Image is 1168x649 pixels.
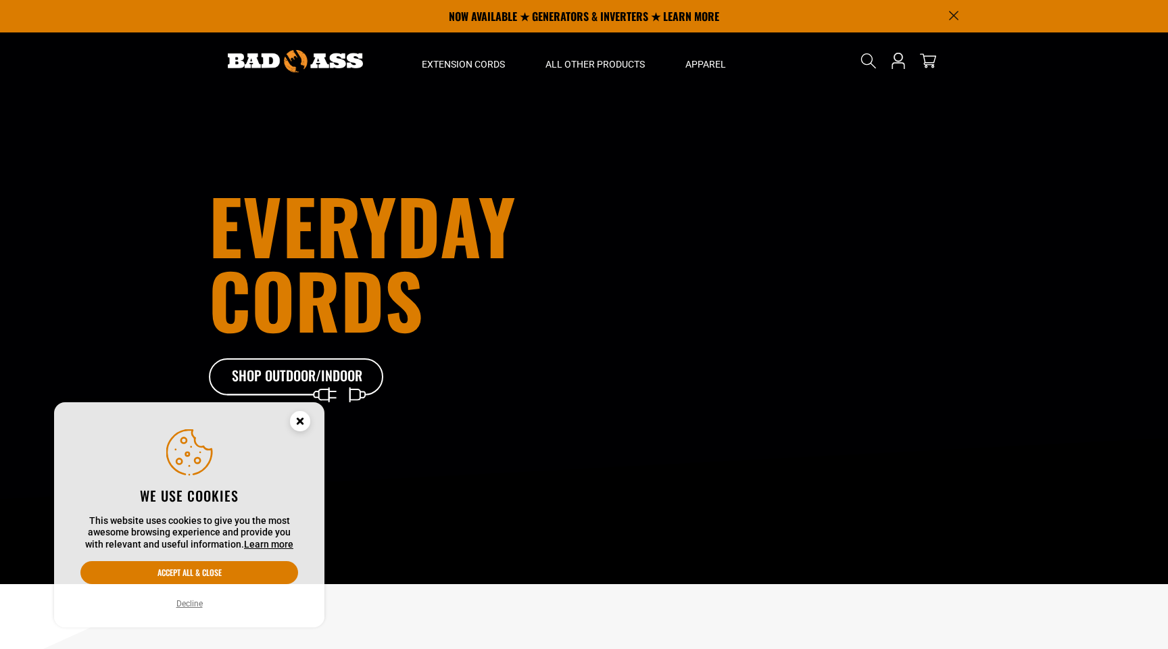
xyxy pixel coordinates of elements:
img: Bad Ass Extension Cords [228,50,363,72]
aside: Cookie Consent [54,402,324,628]
span: Apparel [685,58,726,70]
a: Shop Outdoor/Indoor [209,358,385,396]
summary: Extension Cords [401,32,525,89]
h1: Everyday cords [209,188,659,337]
button: Accept all & close [80,561,298,584]
a: Learn more [244,539,293,550]
summary: Search [858,50,879,72]
span: All Other Products [545,58,645,70]
summary: All Other Products [525,32,665,89]
button: Decline [172,597,207,610]
span: Extension Cords [422,58,505,70]
h2: We use cookies [80,487,298,504]
summary: Apparel [665,32,746,89]
p: This website uses cookies to give you the most awesome browsing experience and provide you with r... [80,515,298,551]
